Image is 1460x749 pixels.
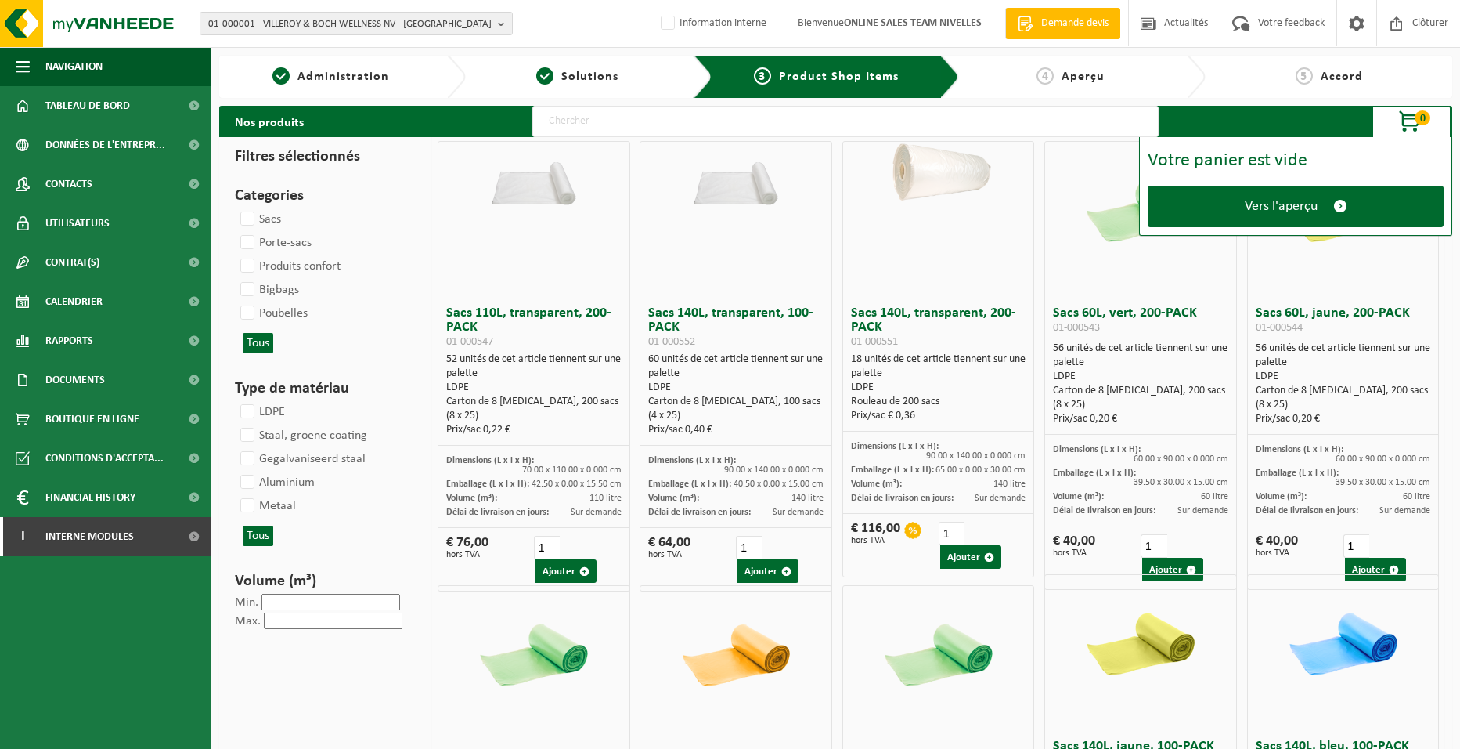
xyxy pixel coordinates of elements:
[872,142,1005,208] img: 01-000551
[1177,506,1228,516] span: Sur demande
[237,447,366,471] label: Gegalvaniseerd staal
[45,243,99,282] span: Contrat(s)
[1036,67,1054,85] span: 4
[532,106,1159,137] input: Chercher
[534,536,561,559] input: 1
[237,302,308,325] label: Poubelles
[851,479,902,489] span: Volume (m³):
[1296,67,1313,85] span: 5
[235,184,409,208] h3: Categories
[773,508,824,517] span: Sur demande
[446,536,488,559] div: € 76,00
[1256,492,1307,501] span: Volume (m³):
[1256,306,1431,338] h3: Sacs 60L, jaune, 200-PACK
[1141,534,1167,558] input: 1
[872,586,1005,719] img: 01-000553
[724,67,928,86] a: 3Product Shop Items
[1379,506,1430,516] span: Sur demande
[754,67,771,85] span: 3
[446,550,488,559] span: hors TVA
[45,282,103,321] span: Calendrier
[1245,198,1318,215] span: Vers l'aperçu
[1134,454,1228,464] span: 60.00 x 90.00 x 0.000 cm
[935,465,1026,475] span: 65.00 x 0.00 x 30.00 cm
[1336,478,1430,487] span: 39.50 x 30.00 x 15.00 cm
[658,12,766,35] label: Information interne
[975,494,1026,503] span: Sur demande
[1053,445,1141,454] span: Dimensions (L x l x H):
[446,508,549,517] span: Délai de livraison en jours:
[648,423,824,437] div: Prix/sac 0,40 €
[45,86,130,125] span: Tableau de bord
[446,479,529,489] span: Emballage (L x l x H):
[1336,454,1430,464] span: 60.00 x 90.00 x 0.000 cm
[467,586,600,719] img: 01-000548
[237,424,367,447] label: Staal, groene coating
[589,494,622,503] span: 110 litre
[851,381,1026,395] div: LDPE
[227,67,434,86] a: 1Administration
[648,456,736,465] span: Dimensions (L x l x H):
[1256,445,1343,454] span: Dimensions (L x l x H):
[45,360,105,400] span: Documents
[1074,575,1207,708] img: 01-000554
[648,306,824,349] h3: Sacs 140L, transparent, 100-PACK
[993,479,1026,489] span: 140 litre
[851,442,939,451] span: Dimensions (L x l x H):
[235,145,409,168] h3: Filtres sélectionnés
[926,451,1026,461] span: 90.00 x 140.00 x 0.000 cm
[939,522,965,545] input: 1
[467,142,600,208] img: 01-000547
[1277,575,1410,708] img: 01-000555
[1372,106,1451,137] button: 0
[1343,534,1370,558] input: 1
[237,208,281,231] label: Sacs
[1062,71,1105,83] span: Aperçu
[200,12,513,35] button: 01-000001 - VILLEROY & BOCH WELLNESS NV - [GEOGRAPHIC_DATA]
[851,306,1026,349] h3: Sacs 140L, transparent, 200-PACK
[648,536,690,559] div: € 64,00
[967,67,1174,86] a: 4Aperçu
[1256,384,1431,412] div: Carton de 8 [MEDICAL_DATA], 200 sacs (8 x 25)
[1256,548,1298,558] span: hors TVA
[237,255,341,278] label: Produits confort
[648,494,699,503] span: Volume (m³):
[446,306,622,349] h3: Sacs 110L, transparent, 200-PACK
[844,17,982,29] strong: ONLINE SALES TEAM NIVELLES
[851,353,1026,423] div: 18 unités de cet article tiennent sur une palette
[851,409,1026,423] div: Prix/sac € 0,36
[1256,412,1431,426] div: Prix/sac 0,20 €
[235,377,409,400] h3: Type de matériau
[446,494,497,503] span: Volume (m³):
[45,47,103,86] span: Navigation
[851,522,900,545] div: € 116,00
[648,479,731,489] span: Emballage (L x l x H):
[571,508,622,517] span: Sur demande
[45,125,165,165] span: Données de l'entrepr...
[219,106,319,137] h2: Nos produits
[1415,110,1430,125] span: 0
[16,517,30,556] span: I
[1053,384,1228,412] div: Carton de 8 [MEDICAL_DATA], 200 sacs (8 x 25)
[669,586,802,719] img: 01-000549
[45,165,92,204] span: Contacts
[1053,548,1095,558] span: hors TVA
[1134,478,1228,487] span: 39.50 x 30.00 x 15.00 cm
[648,381,824,395] div: LDPE
[237,494,296,518] label: Metaal
[535,559,597,583] button: Ajouter
[1053,322,1100,334] span: 01-000543
[1148,151,1444,170] div: Votre panier est vide
[561,71,618,83] span: Solutions
[235,570,409,593] h3: Volume (m³)
[235,596,258,609] label: Min.
[1053,469,1136,478] span: Emballage (L x l x H):
[648,336,695,348] span: 01-000552
[272,67,290,85] span: 1
[1053,492,1104,501] span: Volume (m³):
[648,353,824,437] div: 60 unités de cet article tiennent sur une palette
[1053,306,1228,338] h3: Sacs 60L, vert, 200-PACK
[45,400,139,439] span: Boutique en ligne
[474,67,681,86] a: 2Solutions
[1256,342,1431,426] div: 56 unités de cet article tiennent sur une palette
